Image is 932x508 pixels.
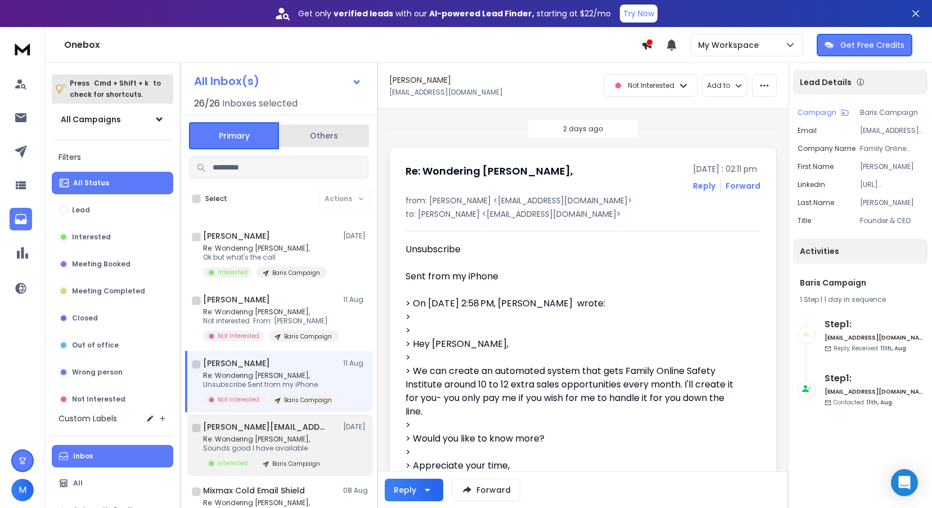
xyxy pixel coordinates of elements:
label: Select [205,194,227,203]
h1: [PERSON_NAME] [389,74,451,86]
p: [URL][DOMAIN_NAME] [860,180,923,189]
p: [PERSON_NAME] [860,198,923,207]
span: 1 day in sequence [824,295,886,304]
button: All Campaigns [52,108,173,131]
span: 11th, Aug [880,344,906,353]
p: Add to [707,81,730,90]
p: Ok but what's the call [203,253,327,262]
button: All Status [52,172,173,194]
p: Re: Wondering [PERSON_NAME], [203,244,327,253]
h1: All Campaigns [61,114,121,125]
button: Closed [52,307,173,329]
p: Re: Wondering [PERSON_NAME], [203,308,338,317]
p: My Workspace [698,39,763,51]
button: All Inbox(s) [185,70,371,92]
p: Baris Campaign [272,460,320,468]
h1: [PERSON_NAME] [203,294,270,305]
p: Baris Campaign [284,396,332,404]
p: Baris Campaign [272,269,320,277]
p: Get only with our starting at $22/mo [298,8,611,19]
p: [EMAIL_ADDRESS][DOMAIN_NAME] [389,88,503,97]
p: Lead [72,206,90,215]
button: Lead [52,199,173,221]
p: Meeting Booked [72,260,130,269]
span: 11th, Aug [866,398,892,407]
h3: Inboxes selected [222,97,298,110]
p: [EMAIL_ADDRESS][DOMAIN_NAME] [860,126,923,135]
h1: Onebox [64,38,641,52]
p: Re: Wondering [PERSON_NAME], [203,435,327,444]
p: Sounds good I have available [203,444,327,453]
h1: [PERSON_NAME] [203,358,270,369]
span: 1 Step [800,295,819,304]
p: Inbox [73,452,93,461]
button: Interested [52,226,173,248]
p: Not Interested [218,395,259,404]
button: M [11,479,34,501]
p: 08 Aug [343,486,368,495]
p: [DATE] [343,422,368,431]
p: Not Interested [628,81,674,90]
p: First Name [798,162,834,171]
p: All Status [73,179,109,188]
button: Try Now [620,5,658,23]
strong: verified leads [334,8,393,19]
p: Lead Details [800,77,852,88]
button: Not Interested [52,388,173,411]
div: Forward [726,180,760,191]
h1: [PERSON_NAME] [203,230,270,242]
p: 11 Aug [343,295,368,304]
h6: [EMAIL_ADDRESS][DOMAIN_NAME] [825,333,923,342]
button: Others [279,123,369,148]
button: Campaign [798,108,849,117]
button: Get Free Credits [817,34,912,56]
h1: Mixmax Cold Email Shield [203,485,305,496]
p: title [798,216,811,225]
p: Not interested. From: [PERSON_NAME] [203,317,338,326]
span: 26 / 26 [194,97,220,110]
p: [DATE] [343,231,368,240]
p: Interested [218,268,247,277]
h1: Baris Campaign [800,277,921,288]
div: | [800,295,921,304]
p: Baris Campaign [284,332,332,341]
p: Interested [218,459,247,467]
p: Try Now [623,8,654,19]
p: Last Name [798,198,834,207]
h3: Custom Labels [58,413,117,424]
h3: Filters [52,149,173,165]
button: Reply [385,479,443,501]
p: Founder & CEO [860,216,923,225]
p: Contacted [834,398,892,407]
p: Campaign [798,108,836,117]
p: Out of office [72,341,119,350]
p: linkedin [798,180,825,189]
p: Get Free Credits [840,39,904,51]
p: Email [798,126,817,135]
p: Re: Wondering [PERSON_NAME], [203,498,338,507]
p: Unsubscribe Sent from my iPhone [203,380,338,389]
p: Baris Campaign [860,108,923,117]
p: Re: Wondering [PERSON_NAME], [203,371,338,380]
p: Not Interested [218,332,259,340]
button: Forward [452,479,520,501]
p: 11 Aug [343,359,368,368]
h1: [PERSON_NAME][EMAIL_ADDRESS][DOMAIN_NAME] [203,421,327,433]
p: All [73,479,83,488]
button: Primary [189,122,279,149]
div: Open Intercom Messenger [891,469,918,496]
p: Press to check for shortcuts. [70,78,161,100]
strong: AI-powered Lead Finder, [429,8,534,19]
div: Activities [793,239,928,264]
p: Company Name [798,144,856,153]
h6: Step 1 : [825,318,923,331]
p: Not Interested [72,395,125,404]
p: 2 days ago [563,124,603,133]
button: Meeting Booked [52,253,173,275]
p: Wrong person [72,368,123,377]
p: to: [PERSON_NAME] <[EMAIL_ADDRESS][DOMAIN_NAME]> [406,208,760,220]
button: Wrong person [52,361,173,384]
